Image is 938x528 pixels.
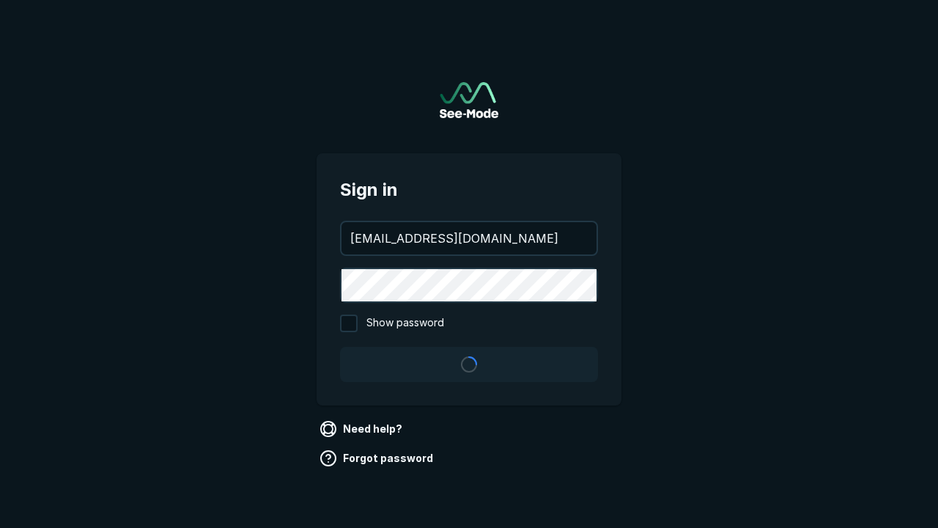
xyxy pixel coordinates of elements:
a: Need help? [317,417,408,441]
input: your@email.com [341,222,597,254]
img: See-Mode Logo [440,82,498,118]
span: Sign in [340,177,598,203]
a: Go to sign in [440,82,498,118]
span: Show password [366,315,444,332]
a: Forgot password [317,447,439,470]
